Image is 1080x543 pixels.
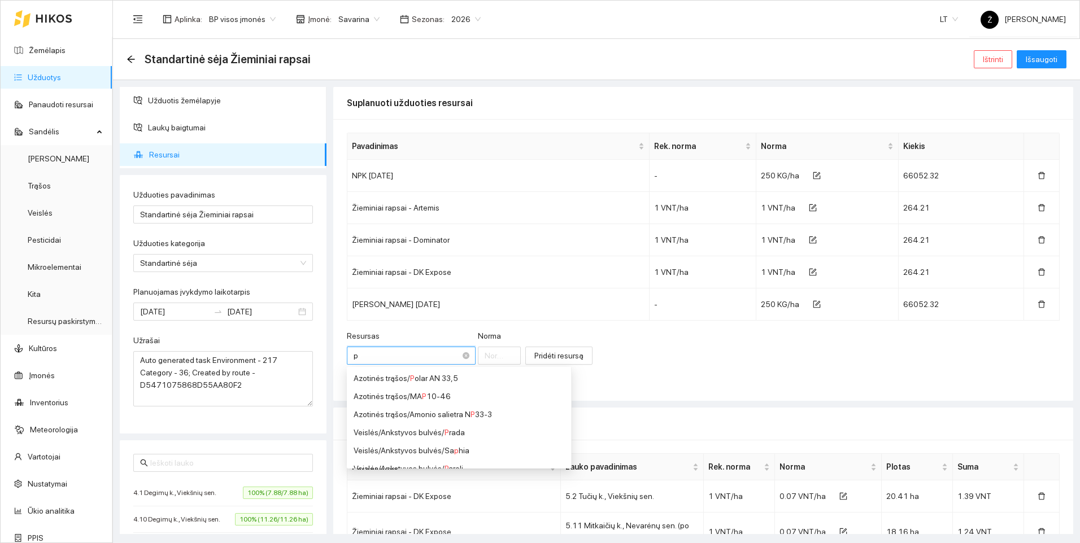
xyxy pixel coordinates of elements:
td: [PERSON_NAME] [DATE] [347,288,650,321]
td: 5.2 Tučių k., Viekšnių sen. [561,480,703,513]
input: Užduoties pavadinimas [133,205,313,224]
div: Žieminiai rapsai - DK Expose [352,490,556,502]
span: swap-right [214,307,223,316]
span: Sandėlis [29,120,93,143]
span: 1 VNT/ha [761,235,795,244]
div: Žieminiai rapsai - DK Expose [352,266,644,278]
button: form [830,523,856,541]
a: Inventorius [30,398,68,407]
td: 264.21 [899,224,1024,256]
span: P [445,464,448,473]
td: 20.41 ha [882,480,953,513]
span: Įmonė : [308,13,332,25]
span: Ž [987,11,992,29]
td: 1 VNT/ha [650,256,756,288]
input: Planuojamas įvykdymo laikotarpis [140,305,209,318]
span: menu-fold [133,14,143,24]
button: form [804,167,830,185]
span: Lauko pavadinimas [565,461,690,473]
button: Ištrinti [974,50,1012,68]
a: Trąšos [28,181,51,190]
span: form [813,172,821,181]
span: arrow-left [127,55,136,64]
button: Pridėti resursą [525,347,593,365]
a: Įmonės [29,371,55,380]
div: Azotinės trąšos / MA 10-46 [354,390,564,402]
td: 1.39 VNT [953,480,1024,513]
div: Suplanuoti užduoties resursai [347,87,1060,119]
span: Rek. norma [654,140,743,152]
span: Užduotis žemėlapyje [148,89,317,112]
span: P [445,428,449,437]
button: delete [1029,231,1055,249]
span: LT [940,11,958,28]
span: P [410,374,415,383]
span: 4.10 Degimų k., Viekšnių sen. [133,514,226,525]
span: 1 VNT/ha [761,203,795,212]
th: this column's title is Pavadinimas,this column is sortable [347,133,650,160]
td: 1 VNT/ha [704,480,775,513]
button: delete [1029,523,1055,541]
td: - [650,288,756,321]
a: Pesticidai [28,235,61,244]
span: [PERSON_NAME] [981,15,1066,24]
label: Užduoties kategorija [133,238,205,249]
span: Savarina [338,11,380,28]
span: form [809,268,817,277]
span: 2026 [451,11,481,28]
span: Standartinė sėja Žieminiai rapsai [145,50,311,68]
span: Laukų baigtumai [148,116,317,139]
span: close-circle [463,352,469,359]
span: to [214,307,223,316]
a: Meteorologija [30,425,78,434]
a: Žemėlapis [29,46,66,55]
button: delete [1029,167,1055,185]
span: 0.07 VNT/ha [779,527,826,536]
span: delete [1038,172,1046,181]
button: menu-fold [127,8,149,30]
span: Pridėti resursą [534,349,583,362]
span: Standartinė sėja [140,255,306,271]
button: delete [1029,487,1055,505]
th: this column's title is Plotas,this column is sortable [882,454,953,480]
span: 100% (7.88/7.88 ha) [243,487,313,499]
span: shop [296,15,305,24]
td: 264.21 [899,192,1024,224]
input: Pabaigos data [227,305,296,318]
button: delete [1029,295,1055,313]
a: Veislės [28,208,53,217]
span: form [809,236,817,245]
span: delete [1038,528,1046,537]
button: form [800,199,826,217]
a: Ūkio analitika [28,506,75,515]
span: P [422,392,426,401]
a: PPIS [28,533,43,542]
th: this column's title is Norma,this column is sortable [756,133,899,160]
span: delete [1038,204,1046,213]
span: Pavadinimas [352,140,636,152]
span: delete [1038,236,1046,245]
td: 66052.32 [899,160,1024,192]
label: Norma [478,330,501,342]
label: Resursas [347,330,380,342]
span: P [471,410,475,419]
span: search [140,459,148,467]
span: delete [1038,268,1046,277]
span: 100% (11.26/11.26 ha) [235,513,313,526]
span: Sezonas : [412,13,445,25]
span: 0.07 VNT/ha [779,492,826,501]
div: Veislės / Ankstyvos bulvės / Sa hia [354,444,564,457]
th: this column's title is Norma,this column is sortable [775,454,882,480]
div: Atgal [127,55,136,64]
span: Išsaugoti [1026,53,1057,65]
span: delete [1038,492,1046,501]
td: 1 VNT/ha [650,224,756,256]
button: form [830,487,856,505]
input: Ieškoti lauko [150,457,306,469]
td: 264.21 [899,256,1024,288]
span: 250 KG/ha [761,171,799,180]
th: Kiekis [899,133,1024,160]
a: Resursų paskirstymas [28,317,104,326]
button: form [800,263,826,281]
span: calendar [400,15,409,24]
